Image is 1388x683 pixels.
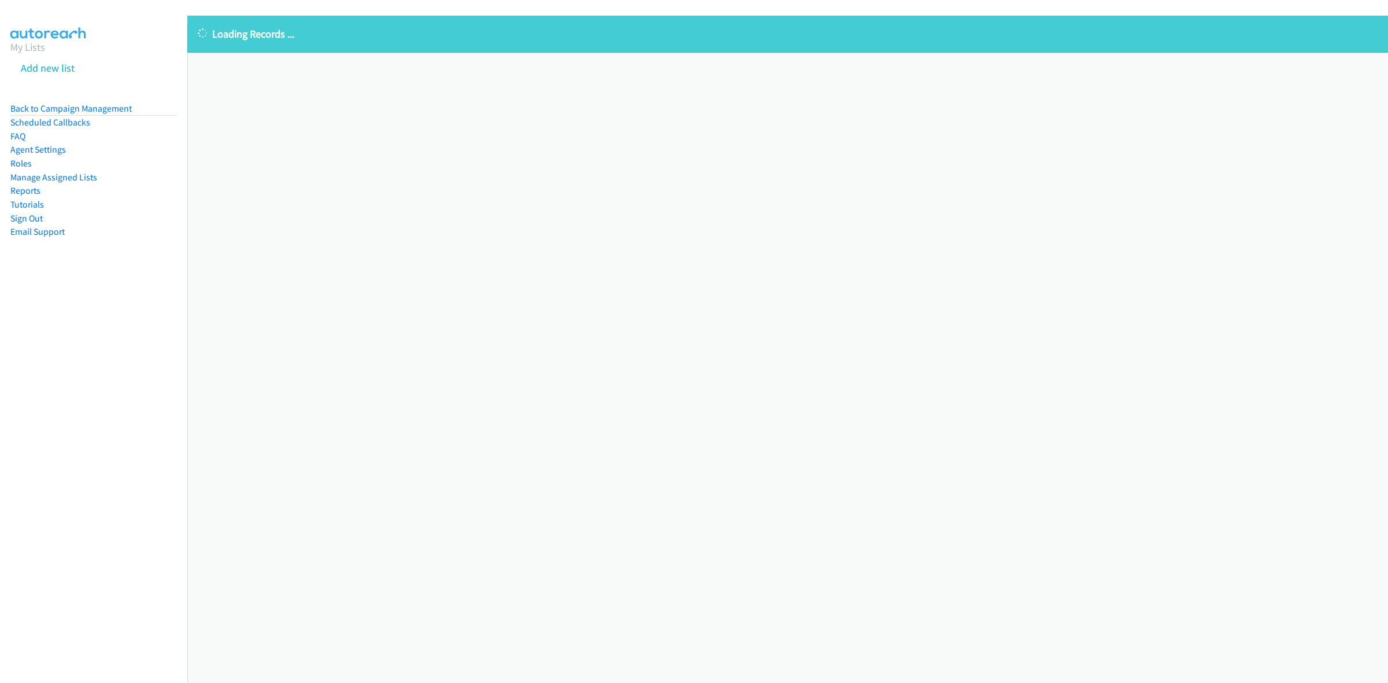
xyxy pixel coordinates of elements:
a: Tutorials [10,199,44,210]
a: Add new list [21,61,75,75]
a: My Lists [10,40,45,54]
a: Roles [10,158,32,169]
a: Manage Assigned Lists [10,172,97,183]
a: Scheduled Callbacks [10,117,90,128]
a: Email Support [10,226,65,237]
a: Reports [10,185,40,196]
a: Agent Settings [10,144,66,155]
p: Loading Records ... [198,26,1378,42]
a: Sign Out [10,213,43,224]
a: Back to Campaign Management [10,103,132,114]
a: FAQ [10,131,25,142]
